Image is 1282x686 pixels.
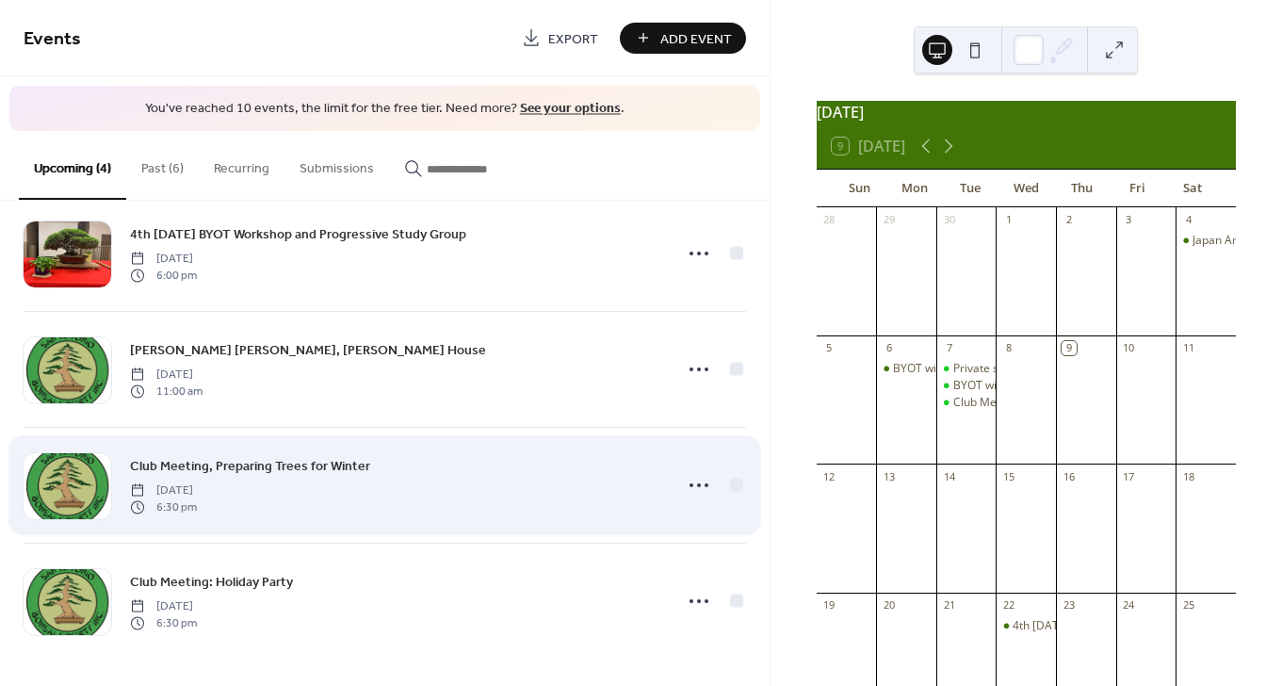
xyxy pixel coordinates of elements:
div: BYOT with Adam Lavigne [876,361,936,377]
span: [DATE] [130,366,203,383]
div: 10 [1122,341,1136,355]
div: 21 [942,598,956,612]
a: Club Meeting: Holiday Party [130,571,293,593]
div: Sat [1165,170,1221,207]
button: Recurring [199,131,284,198]
div: 14 [942,469,956,483]
div: 25 [1181,598,1195,612]
a: 4th [DATE] BYOT Workshop and Progressive Study Group [130,223,466,245]
div: 16 [1062,469,1076,483]
div: BYOT with Adam Lavigne [936,378,997,394]
a: Export [508,23,612,54]
a: See your options [520,96,621,122]
a: [PERSON_NAME] [PERSON_NAME], [PERSON_NAME] House [130,339,486,361]
div: BYOT with [PERSON_NAME] [953,378,1098,394]
div: 1 [1001,213,1015,227]
div: 11 [1181,341,1195,355]
span: Club Meeting: Holiday Party [130,572,293,592]
div: 13 [882,469,896,483]
div: 9 [1062,341,1076,355]
div: 6 [882,341,896,355]
div: 28 [822,213,836,227]
span: 6:30 pm [130,499,197,516]
span: Export [548,29,598,49]
div: 3 [1122,213,1136,227]
span: You've reached 10 events, the limit for the free tier. Need more? . [28,100,741,119]
div: Mon [887,170,943,207]
div: 5 [822,341,836,355]
button: Submissions [284,131,389,198]
div: 17 [1122,469,1136,483]
div: Private session available with [PERSON_NAME] [953,361,1198,377]
div: [DATE] [817,101,1236,123]
div: 24 [1122,598,1136,612]
span: 6:00 pm [130,268,197,285]
span: 4th [DATE] BYOT Workshop and Progressive Study Group [130,224,466,244]
div: 4th Wednesday BYOT Workshop and Progressive Study Group [996,618,1056,634]
a: Club Meeting, Preparing Trees for Winter [130,455,370,477]
div: Sun [832,170,887,207]
div: 15 [1001,469,1015,483]
div: 12 [822,469,836,483]
div: 4 [1181,213,1195,227]
div: 19 [822,598,836,612]
div: 8 [1001,341,1015,355]
div: 7 [942,341,956,355]
div: Thu [1054,170,1110,207]
div: 20 [882,598,896,612]
span: Club Meeting, Preparing Trees for Winter [130,456,370,476]
div: 22 [1001,598,1015,612]
div: Club Meeting w/ Adam Lavigne, Lions Field, 6:30pm [936,395,997,411]
div: Japan American Society of San Antonio Akimatsuri 2025 Fall Festival [1176,233,1236,249]
span: 6:30 pm [130,615,197,632]
div: 29 [882,213,896,227]
button: Upcoming (4) [19,131,126,200]
span: [DATE] [130,597,197,614]
span: [DATE] [130,482,197,498]
button: Past (6) [126,131,199,198]
div: Tue [943,170,998,207]
div: Private session available with Adam Lavigne [936,361,997,377]
div: 2 [1062,213,1076,227]
div: Fri [1110,170,1165,207]
span: [PERSON_NAME] [PERSON_NAME], [PERSON_NAME] House [130,340,486,360]
span: [DATE] [130,250,197,267]
span: Events [24,21,81,57]
div: 23 [1062,598,1076,612]
div: 18 [1181,469,1195,483]
div: Wed [998,170,1054,207]
span: 11:00 am [130,384,203,400]
div: 30 [942,213,956,227]
div: BYOT with [PERSON_NAME] [893,361,1038,377]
